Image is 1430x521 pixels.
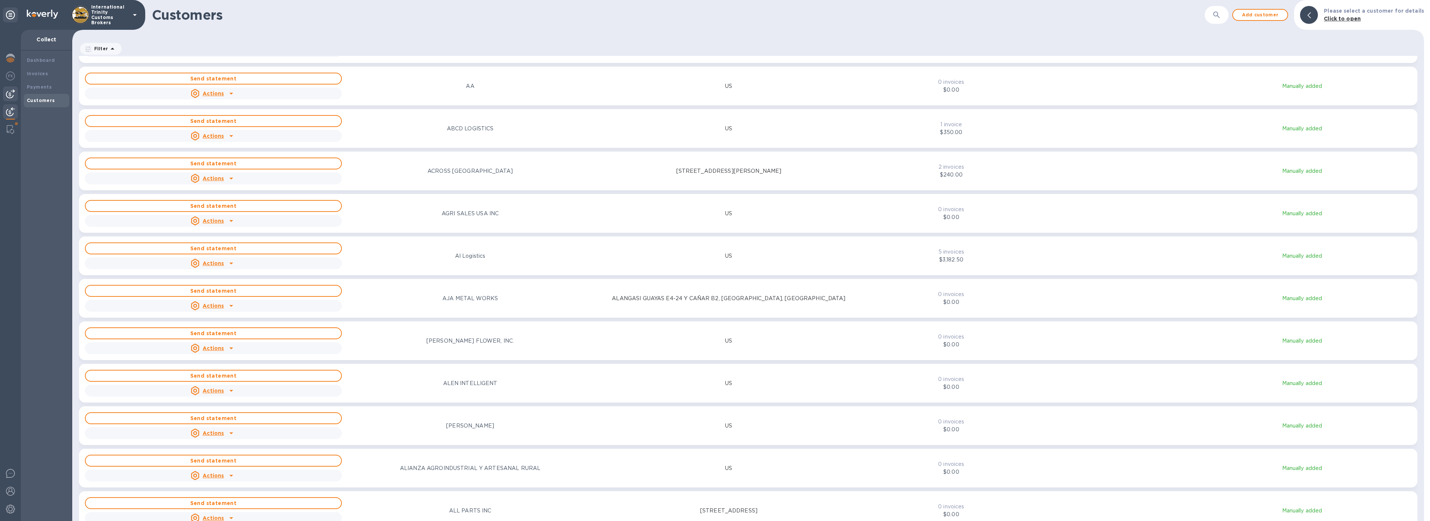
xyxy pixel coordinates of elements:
button: Send statement [85,497,342,509]
b: Payments [27,84,52,90]
p: Manually added [1191,507,1413,515]
p: ALL PARTS INC [449,507,492,515]
p: 0 invoices [897,460,1005,468]
u: Actions [203,345,224,351]
span: Send statement [92,456,335,465]
span: Send statement [92,117,335,126]
u: Actions [203,218,224,224]
span: Send statement [92,244,335,253]
p: Collect [27,36,66,43]
p: AI Logistics [455,252,486,260]
u: Actions [203,90,224,96]
p: $0.00 [897,383,1005,391]
p: ACROSS [GEOGRAPHIC_DATA] [428,167,513,175]
button: Send statementActionsALIANZA AGROINDUSTRIAL Y ARTESANAL RURALUS0 invoices$0.00Manually added [79,449,1417,487]
u: Actions [203,303,224,309]
p: $0.00 [897,511,1005,518]
p: 2 invoices [897,163,1005,171]
button: Send statement [85,327,342,339]
span: Send statement [92,201,335,210]
p: Manually added [1191,422,1413,430]
p: US [725,464,732,472]
h1: Customers [152,7,1013,23]
p: [PERSON_NAME] [446,422,494,430]
button: Send statement [85,242,342,254]
p: Manually added [1191,210,1413,217]
u: Actions [203,388,224,394]
button: Send statement [85,412,342,424]
img: Foreign exchange [6,72,15,80]
p: Manually added [1191,125,1413,133]
u: Actions [203,473,224,479]
u: Actions [203,430,224,436]
button: Send statementActionsABCD LOGISTICSUS1 invoice$350.00Manually added [79,109,1417,148]
button: Send statement [85,455,342,467]
button: Send statement [85,73,342,85]
p: [PERSON_NAME] FLOWER, INC. [426,337,514,345]
span: Send statement [92,74,335,83]
p: $0.00 [897,213,1005,221]
b: Click to open [1324,16,1361,22]
b: Invoices [27,71,48,76]
span: Add customer [1239,10,1281,19]
button: Send statementActionsAAUS0 invoices$0.00Manually added [79,67,1417,105]
p: $240.00 [897,171,1005,179]
p: Manually added [1191,82,1413,90]
u: Actions [203,515,224,521]
p: AA [466,82,474,90]
p: ALANGASI GUAYAS E4-24 Y CAÑAR B2, [GEOGRAPHIC_DATA], [GEOGRAPHIC_DATA] [612,295,845,302]
p: AJA METAL WORKS [442,295,498,302]
p: $0.00 [897,298,1005,306]
p: US [725,252,732,260]
p: $0.00 [897,426,1005,433]
p: Manually added [1191,379,1413,387]
img: Logo [27,10,58,19]
p: $0.00 [897,86,1005,94]
span: Send statement [92,371,335,380]
button: Send statement [85,200,342,212]
p: US [725,379,732,387]
p: US [725,82,732,90]
button: Send statement [85,285,342,297]
span: Send statement [92,499,335,508]
span: Send statement [92,414,335,423]
p: 1 invoice [897,121,1005,128]
p: 0 invoices [897,206,1005,213]
span: Send statement [92,159,335,168]
p: 0 invoices [897,375,1005,383]
button: Send statement [85,158,342,169]
b: Customers [27,98,55,103]
p: [STREET_ADDRESS] [700,507,757,515]
p: ALIANZA AGROINDUSTRIAL Y ARTESANAL RURAL [400,464,540,472]
p: Manually added [1191,337,1413,345]
button: Add customer [1232,9,1288,21]
p: ABCD LOGISTICS [447,125,494,133]
p: 0 invoices [897,290,1005,298]
p: US [725,210,732,217]
p: US [725,337,732,345]
p: Manually added [1191,295,1413,302]
p: [STREET_ADDRESS][PERSON_NAME] [676,167,782,175]
button: Send statementActionsACROSS [GEOGRAPHIC_DATA][STREET_ADDRESS][PERSON_NAME]2 invoices$240.00Manual... [79,152,1417,190]
span: Send statement [92,329,335,338]
p: International Trinity Customs Brokers [91,4,128,25]
p: US [725,422,732,430]
button: Send statementActionsAI LogisticsUS5 invoices$3,182.50Manually added [79,236,1417,275]
p: $3,182.50 [897,256,1005,264]
span: Send statement [92,286,335,295]
p: 5 invoices [897,248,1005,256]
u: Actions [203,175,224,181]
p: $350.00 [897,128,1005,136]
p: 0 invoices [897,333,1005,341]
b: Dashboard [27,57,55,63]
button: Send statementActionsAGRI SALES USA INCUS0 invoices$0.00Manually added [79,194,1417,233]
div: Unpin categories [3,7,18,22]
p: Manually added [1191,464,1413,472]
p: Manually added [1191,252,1413,260]
u: Actions [203,260,224,266]
p: Manually added [1191,167,1413,175]
p: 0 invoices [897,503,1005,511]
button: Send statementActionsAJA METAL WORKSALANGASI GUAYAS E4-24 Y CAÑAR B2, [GEOGRAPHIC_DATA], [GEOGRAP... [79,279,1417,318]
p: $0.00 [897,468,1005,476]
div: grid [79,56,1424,521]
